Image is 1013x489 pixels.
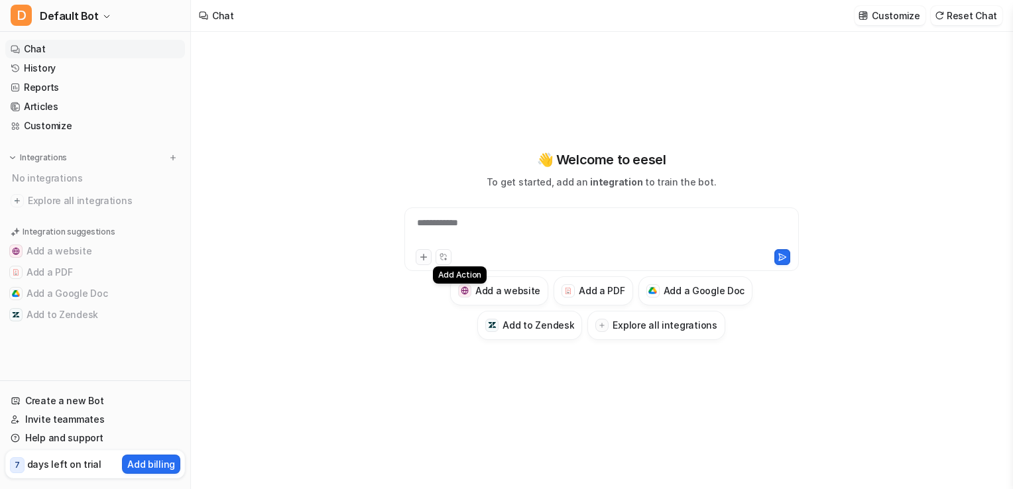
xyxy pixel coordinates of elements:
button: Add to ZendeskAdd to Zendesk [5,304,185,325]
a: History [5,59,185,78]
p: days left on trial [27,457,101,471]
img: expand menu [8,153,17,162]
a: Chat [5,40,185,58]
span: integration [590,176,642,188]
p: Integrations [20,152,67,163]
div: Chat [212,9,234,23]
span: Explore all integrations [28,190,180,211]
a: Help and support [5,429,185,447]
div: No integrations [8,167,185,189]
button: Add a Google DocAdd a Google Doc [638,276,753,305]
p: To get started, add an to train the bot. [487,175,716,189]
img: explore all integrations [11,194,24,207]
img: Add a website [461,286,469,295]
h3: Explore all integrations [613,318,717,332]
a: Customize [5,117,185,135]
button: Customize [855,6,925,25]
button: Explore all integrations [587,311,725,340]
a: Explore all integrations [5,191,185,210]
h3: Add a PDF [579,284,625,298]
button: Add a PDFAdd a PDF [554,276,632,305]
img: Add a Google Doc [648,287,657,295]
button: Add to ZendeskAdd to Zendesk [477,311,582,340]
button: Add a Google DocAdd a Google Doc [5,283,185,304]
img: customize [859,11,868,21]
p: 7 [15,459,20,471]
img: Add a PDF [564,287,573,295]
img: Add a website [12,247,20,255]
img: menu_add.svg [168,153,178,162]
h3: Add to Zendesk [503,318,574,332]
a: Reports [5,78,185,97]
button: Add billing [122,455,180,474]
img: Add to Zendesk [488,321,497,329]
a: Invite teammates [5,410,185,429]
img: reset [935,11,944,21]
p: Add billing [127,457,175,471]
h3: Add a Google Doc [664,284,745,298]
img: Add a Google Doc [12,290,20,298]
div: Add Action [433,266,487,284]
a: Create a new Bot [5,392,185,410]
h3: Add a website [475,284,540,298]
button: Add a PDFAdd a PDF [5,262,185,283]
a: Articles [5,97,185,116]
span: Default Bot [40,7,99,25]
button: Integrations [5,151,71,164]
button: Reset Chat [931,6,1002,25]
button: Add a websiteAdd a website [450,276,548,305]
p: 👋 Welcome to eesel [537,150,666,170]
span: D [11,5,32,26]
p: Integration suggestions [23,226,115,238]
img: Add to Zendesk [12,311,20,319]
p: Customize [872,9,920,23]
button: Add a websiteAdd a website [5,241,185,262]
img: Add a PDF [12,268,20,276]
